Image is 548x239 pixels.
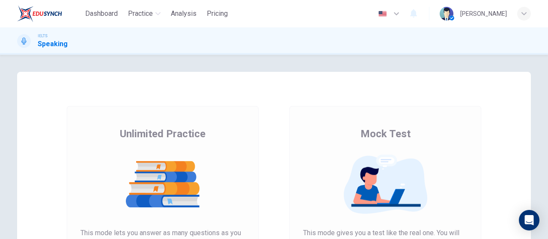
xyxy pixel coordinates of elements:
[120,127,205,141] span: Unlimited Practice
[125,6,164,21] button: Practice
[377,11,388,17] img: en
[128,9,153,19] span: Practice
[519,210,539,230] div: Open Intercom Messenger
[82,6,121,21] button: Dashboard
[203,6,231,21] button: Pricing
[460,9,507,19] div: [PERSON_NAME]
[38,39,68,49] h1: Speaking
[171,9,197,19] span: Analysis
[17,5,82,22] a: EduSynch logo
[440,7,453,21] img: Profile picture
[207,9,228,19] span: Pricing
[38,33,48,39] span: IELTS
[17,5,62,22] img: EduSynch logo
[360,127,411,141] span: Mock Test
[167,6,200,21] button: Analysis
[85,9,118,19] span: Dashboard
